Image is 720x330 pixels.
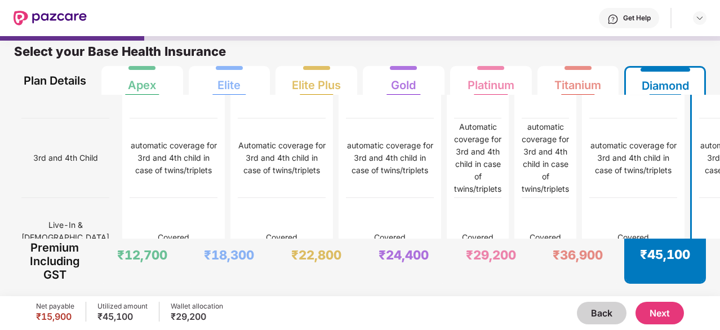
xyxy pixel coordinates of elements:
[589,139,677,177] div: automatic coverage for 3rd and 4th child in case of twins/triplets
[577,302,626,324] button: Back
[97,311,148,322] div: ₹45,100
[468,69,514,92] div: Platinum
[623,14,651,23] div: Get Help
[466,247,516,263] div: ₹29,200
[617,231,649,244] div: Covered
[21,66,88,95] div: Plan Details
[14,43,706,66] div: Select your Base Health Insurance
[171,302,223,311] div: Wallet allocation
[530,231,561,244] div: Covered
[640,247,690,262] div: ₹45,100
[291,247,341,263] div: ₹22,800
[158,231,189,244] div: Covered
[21,239,88,284] div: Premium Including GST
[130,139,217,177] div: automatic coverage for 3rd and 4th child in case of twins/triplets
[454,121,501,195] div: Automatic coverage for 3rd and 4th child in case of twins/triplets
[554,69,601,92] div: Titanium
[128,69,156,92] div: Apex
[607,14,619,25] img: svg+xml;base64,PHN2ZyBpZD0iSGVscC0zMngzMiIgeG1sbnM9Imh0dHA6Ly93d3cudzMub3JnLzIwMDAvc3ZnIiB3aWR0aD...
[642,70,689,93] div: Diamond
[204,247,254,263] div: ₹18,300
[266,231,297,244] div: Covered
[217,69,241,92] div: Elite
[238,139,326,177] div: Automatic coverage for 3rd and 4th child in case of twins/triplets
[117,247,167,263] div: ₹12,700
[292,69,341,92] div: Elite Plus
[553,247,603,263] div: ₹36,900
[522,121,569,195] div: automatic coverage for 3rd and 4th child in case of twins/triplets
[462,231,494,244] div: Covered
[21,214,109,261] span: Live-In & [DEMOGRAPHIC_DATA] Coverage
[171,311,223,322] div: ₹29,200
[14,11,87,25] img: New Pazcare Logo
[379,247,429,263] div: ₹24,400
[33,147,98,169] span: 3rd and 4th Child
[97,302,148,311] div: Utilized amount
[374,231,406,244] div: Covered
[391,69,416,92] div: Gold
[635,302,684,324] button: Next
[36,311,74,322] div: ₹15,900
[36,302,74,311] div: Net payable
[346,139,434,177] div: automatic coverage for 3rd and 4th child in case of twins/triplets
[695,14,704,23] img: svg+xml;base64,PHN2ZyBpZD0iRHJvcGRvd24tMzJ4MzIiIHhtbG5zPSJodHRwOi8vd3d3LnczLm9yZy8yMDAwL3N2ZyIgd2...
